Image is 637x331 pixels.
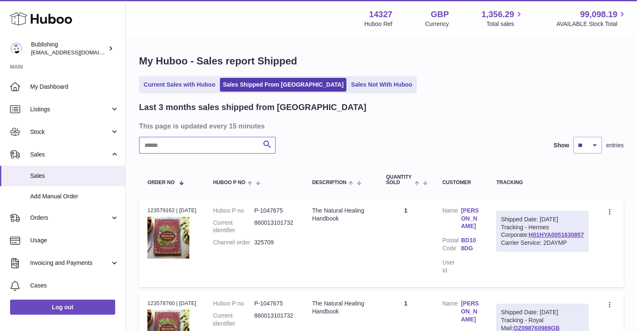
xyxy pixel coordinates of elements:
[556,9,627,28] a: 99,098.19 AVAILABLE Stock Total
[348,78,415,92] a: Sales Not With Huboo
[141,78,218,92] a: Current Sales with Huboo
[30,282,119,290] span: Cases
[30,259,110,267] span: Invoicing and Payments
[312,300,369,316] div: The Natural Healing Handbook
[386,174,413,185] span: Quantity Sold
[496,180,588,185] div: Tracking
[554,141,569,149] label: Show
[442,300,461,326] dt: Name
[431,9,449,20] strong: GBP
[254,219,295,235] dd: 860013101732
[496,211,588,252] div: Tracking - Hermes Corporate:
[254,207,295,215] dd: P-1047675
[147,300,196,307] div: 123578760 | [DATE]
[147,217,189,259] img: 1749741825.png
[580,9,617,20] span: 99,098.19
[30,105,110,113] span: Listings
[30,236,119,244] span: Usage
[442,180,480,185] div: Customer
[139,54,624,68] h1: My Huboo - Sales report Shipped
[139,121,622,131] h3: This page is updated every 15 minutes
[213,312,254,328] dt: Current identifier
[501,308,584,316] div: Shipped Date: [DATE]
[442,236,461,254] dt: Postal Code
[213,239,254,246] dt: Channel order
[213,207,254,215] dt: Huboo P no
[213,300,254,308] dt: Huboo P no
[31,41,106,56] div: Bublishing
[254,239,295,246] dd: 325709
[461,207,480,231] a: [PERSON_NAME]
[254,300,295,308] dd: P-1047675
[213,180,245,185] span: Huboo P no
[501,216,584,223] div: Shipped Date: [DATE]
[501,239,584,247] div: Carrier Service: 2DAYMP
[30,214,110,222] span: Orders
[461,300,480,323] a: [PERSON_NAME]
[486,20,524,28] span: Total sales
[442,259,461,275] dt: User Id
[482,9,524,28] a: 1,356.29 Total sales
[482,9,514,20] span: 1,356.29
[147,180,175,185] span: Order No
[442,207,461,233] dt: Name
[461,236,480,252] a: BD10 8DG
[30,128,110,136] span: Stock
[220,78,346,92] a: Sales Shipped From [GEOGRAPHIC_DATA]
[213,219,254,235] dt: Current identifier
[378,198,434,287] td: 1
[10,300,115,315] a: Log out
[425,20,449,28] div: Currency
[556,20,627,28] span: AVAILABLE Stock Total
[606,141,624,149] span: entries
[139,102,366,113] h2: Last 3 months sales shipped from [GEOGRAPHIC_DATA]
[30,83,119,91] span: My Dashboard
[30,151,110,159] span: Sales
[529,231,584,238] a: H01HYA0051630857
[30,172,119,180] span: Sales
[312,180,346,185] span: Description
[30,192,119,200] span: Add Manual Order
[147,207,196,214] div: 123579162 | [DATE]
[312,207,369,223] div: The Natural Healing Handbook
[254,312,295,328] dd: 860013101732
[364,20,392,28] div: Huboo Ref
[10,42,23,55] img: jam@bublishing.com
[369,9,392,20] strong: 14327
[31,49,123,56] span: [EMAIL_ADDRESS][DOMAIN_NAME]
